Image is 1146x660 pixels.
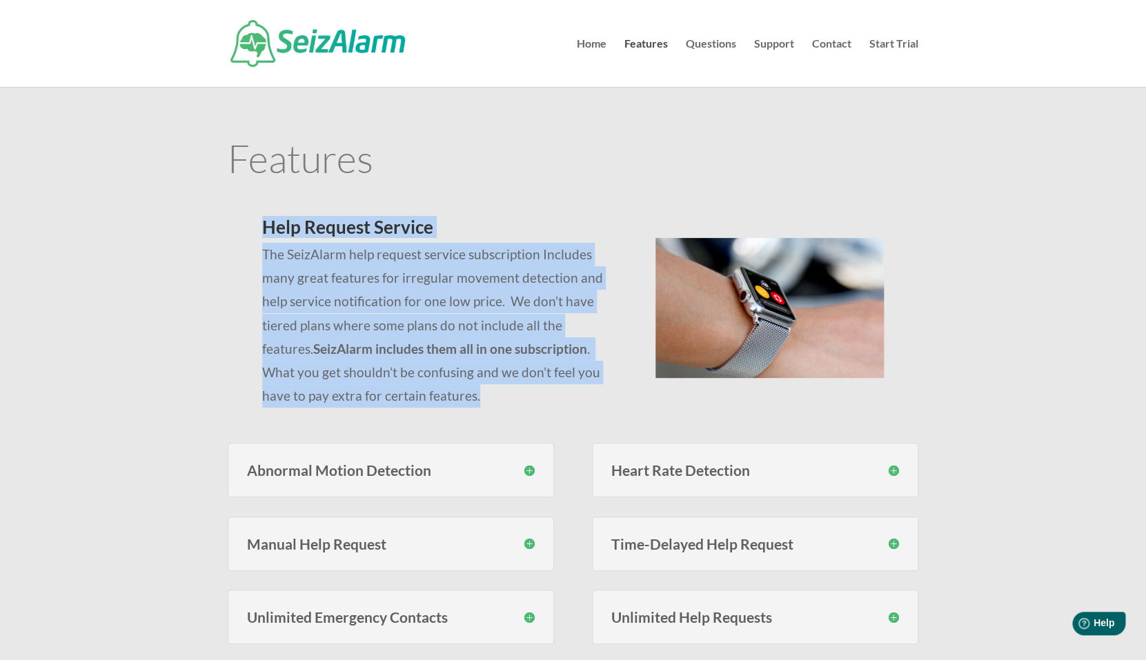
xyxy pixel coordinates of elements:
h1: Features [228,139,918,184]
h3: Unlimited Emergency Contacts [247,610,535,624]
h3: Heart Rate Detection [611,463,899,477]
strong: SeizAlarm includes them all in one subscription [313,341,587,357]
a: Features [624,39,668,87]
img: SeizAlarm [230,20,405,67]
h3: Abnormal Motion Detection [247,463,535,477]
p: The SeizAlarm help request service subscription Includes many great features for irregular moveme... [262,243,622,408]
h3: Unlimited Help Requests [611,610,899,624]
h3: Manual Help Request [247,537,535,551]
a: Home [577,39,606,87]
a: Questions [686,39,736,87]
a: Support [754,39,794,87]
a: Start Trial [869,39,918,87]
iframe: Help widget launcher [1023,606,1131,645]
a: Contact [812,39,851,87]
img: seizalarm-on-wrist [655,238,884,378]
h3: Time-Delayed Help Request [611,537,899,551]
h2: Help Request Service [262,218,622,243]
